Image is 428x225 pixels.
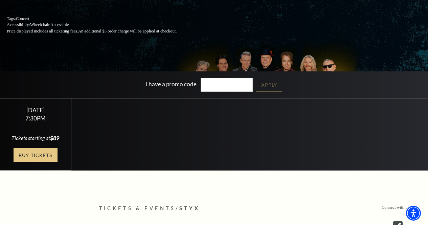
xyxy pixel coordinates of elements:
[146,81,197,88] label: I have a promo code
[7,22,193,28] p: Accessibility:
[30,22,69,27] span: Wheelchair Accessible
[179,205,200,211] span: Styx
[99,204,329,213] p: /
[14,148,58,162] a: Buy Tickets
[406,206,421,221] div: Accessibility Menu
[78,29,177,33] span: An additional $5 order charge will be applied at checkout.
[50,135,59,141] span: $89
[99,205,176,211] span: Tickets & Events
[8,134,63,142] div: Tickets starting at
[7,28,193,35] p: Price displayed includes all ticketing fees.
[382,204,414,211] p: Connect with us on
[7,16,193,22] p: Tags:
[8,107,63,114] div: [DATE]
[16,16,29,21] span: Concert
[8,115,63,121] div: 7:30PM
